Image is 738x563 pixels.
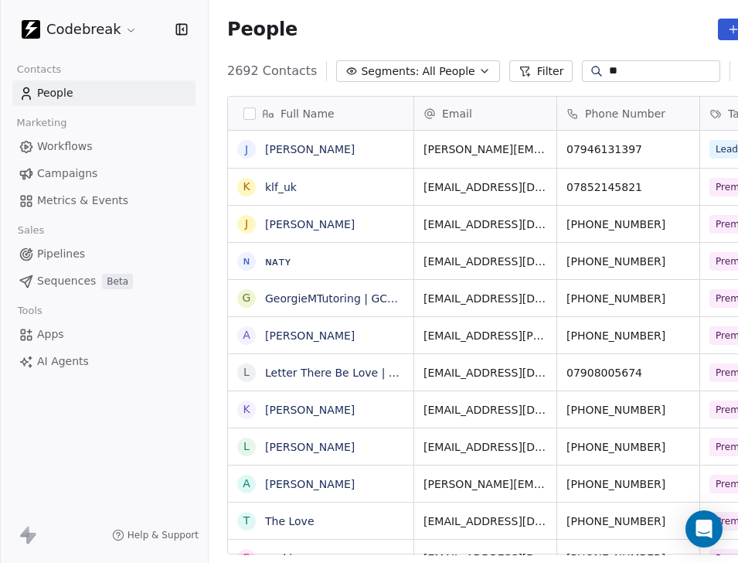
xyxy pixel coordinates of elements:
[245,216,248,232] div: J
[128,529,199,541] span: Help & Support
[12,268,196,294] a: SequencesBeta
[227,18,298,41] span: People
[566,291,690,306] span: [PHONE_NUMBER]
[566,217,690,232] span: [PHONE_NUMBER]
[112,529,199,541] a: Help & Support
[12,349,196,374] a: AI Agents
[361,63,419,80] span: Segments:
[243,438,250,455] div: L
[423,254,547,269] span: [EMAIL_ADDRESS][DOMAIN_NAME]
[19,16,141,43] button: Codebreak
[265,255,291,268] a: ɴᴀᴛʏ
[442,106,472,121] span: Email
[243,513,250,529] div: T
[10,58,68,81] span: Contacts
[37,273,96,289] span: Sequences
[566,402,690,418] span: [PHONE_NUMBER]
[414,97,556,130] div: Email
[265,218,355,230] a: [PERSON_NAME]
[37,326,64,343] span: Apps
[566,439,690,455] span: [PHONE_NUMBER]
[12,241,196,267] a: Pipelines
[265,367,436,379] a: Letter There Be Love | Wedding
[422,63,474,80] span: All People
[685,510,723,548] div: Open Intercom Messenger
[37,193,128,209] span: Metrics & Events
[566,365,690,380] span: 07908005674
[566,254,690,269] span: [PHONE_NUMBER]
[243,476,250,492] div: A
[509,60,573,82] button: Filter
[557,97,699,130] div: Phone Number
[37,246,85,262] span: Pipelines
[585,106,665,121] span: Phone Number
[243,290,251,306] div: G
[265,404,355,416] a: [PERSON_NAME]
[11,299,49,322] span: Tools
[12,134,196,159] a: Workflows
[265,181,297,193] a: klf_uk
[243,179,250,195] div: k
[265,329,355,342] a: [PERSON_NAME]
[423,439,547,455] span: [EMAIL_ADDRESS][DOMAIN_NAME]
[245,142,248,158] div: J
[227,62,317,80] span: 2692 Contacts
[37,353,89,370] span: AI Agents
[423,402,547,418] span: [EMAIL_ADDRESS][DOMAIN_NAME]
[243,253,250,269] div: ɴ
[423,328,547,343] span: [EMAIL_ADDRESS][PERSON_NAME][DOMAIN_NAME]
[12,322,196,347] a: Apps
[37,165,97,182] span: Campaigns
[423,365,547,380] span: [EMAIL_ADDRESS][DOMAIN_NAME]
[11,219,51,242] span: Sales
[423,179,547,195] span: [EMAIL_ADDRESS][DOMAIN_NAME]
[243,401,250,418] div: K
[423,142,547,157] span: [PERSON_NAME][EMAIL_ADDRESS][DOMAIN_NAME]
[566,142,690,157] span: 07946131397
[265,292,550,305] a: GeorgieMTutoring | GCSE Math & A-Level Psychology
[265,478,355,490] a: [PERSON_NAME]
[46,19,121,39] span: Codebreak
[281,106,335,121] span: Full Name
[102,274,133,289] span: Beta
[423,476,547,492] span: [PERSON_NAME][EMAIL_ADDRESS][DOMAIN_NAME]
[22,20,40,39] img: Codebreak_Favicon.png
[265,143,355,155] a: [PERSON_NAME]
[12,188,196,213] a: Metrics & Events
[243,327,250,343] div: A
[265,441,355,453] a: [PERSON_NAME]
[566,476,690,492] span: [PHONE_NUMBER]
[423,514,547,529] span: [EMAIL_ADDRESS][DOMAIN_NAME]
[566,328,690,343] span: [PHONE_NUMBER]
[10,111,73,135] span: Marketing
[566,179,690,195] span: 07852145821
[228,97,413,130] div: Full Name
[423,217,547,232] span: [EMAIL_ADDRESS][DOMAIN_NAME]
[243,364,250,380] div: L
[37,138,93,155] span: Workflows
[265,515,315,527] a: The Love
[12,161,196,186] a: Campaigns
[37,85,73,101] span: People
[566,514,690,529] span: [PHONE_NUMBER]
[12,80,196,106] a: People
[228,131,414,555] div: grid
[423,291,547,306] span: [EMAIL_ADDRESS][DOMAIN_NAME]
